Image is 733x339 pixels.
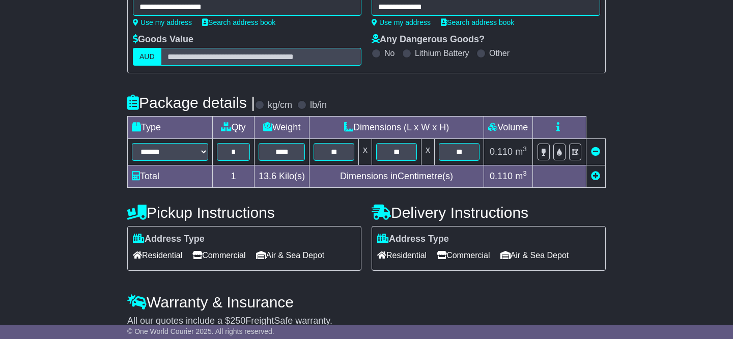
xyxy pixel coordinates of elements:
[489,48,510,58] label: Other
[133,18,192,26] a: Use my address
[591,171,600,181] a: Add new item
[372,34,485,45] label: Any Dangerous Goods?
[127,94,255,111] h4: Package details |
[372,204,606,221] h4: Delivery Instructions
[133,234,205,245] label: Address Type
[384,48,394,58] label: No
[515,171,527,181] span: m
[213,117,255,139] td: Qty
[268,100,292,111] label: kg/cm
[133,34,193,45] label: Goods Value
[128,117,213,139] td: Type
[127,327,274,335] span: © One World Courier 2025. All rights reserved.
[377,234,449,245] label: Address Type
[127,204,361,221] h4: Pickup Instructions
[213,165,255,188] td: 1
[127,316,606,327] div: All our quotes include a $ FreightSafe warranty.
[230,316,245,326] span: 250
[259,171,276,181] span: 13.6
[192,247,245,263] span: Commercial
[255,165,309,188] td: Kilo(s)
[523,145,527,153] sup: 3
[441,18,514,26] a: Search address book
[500,247,569,263] span: Air & Sea Depot
[128,165,213,188] td: Total
[415,48,469,58] label: Lithium Battery
[437,247,490,263] span: Commercial
[490,171,513,181] span: 0.110
[515,147,527,157] span: m
[133,247,182,263] span: Residential
[127,294,606,310] h4: Warranty & Insurance
[484,117,533,139] td: Volume
[377,247,427,263] span: Residential
[372,18,431,26] a: Use my address
[309,165,484,188] td: Dimensions in Centimetre(s)
[359,139,372,165] td: x
[523,169,527,177] sup: 3
[490,147,513,157] span: 0.110
[256,247,325,263] span: Air & Sea Depot
[309,117,484,139] td: Dimensions (L x W x H)
[310,100,327,111] label: lb/in
[591,147,600,157] a: Remove this item
[133,48,161,66] label: AUD
[421,139,435,165] td: x
[255,117,309,139] td: Weight
[202,18,275,26] a: Search address book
